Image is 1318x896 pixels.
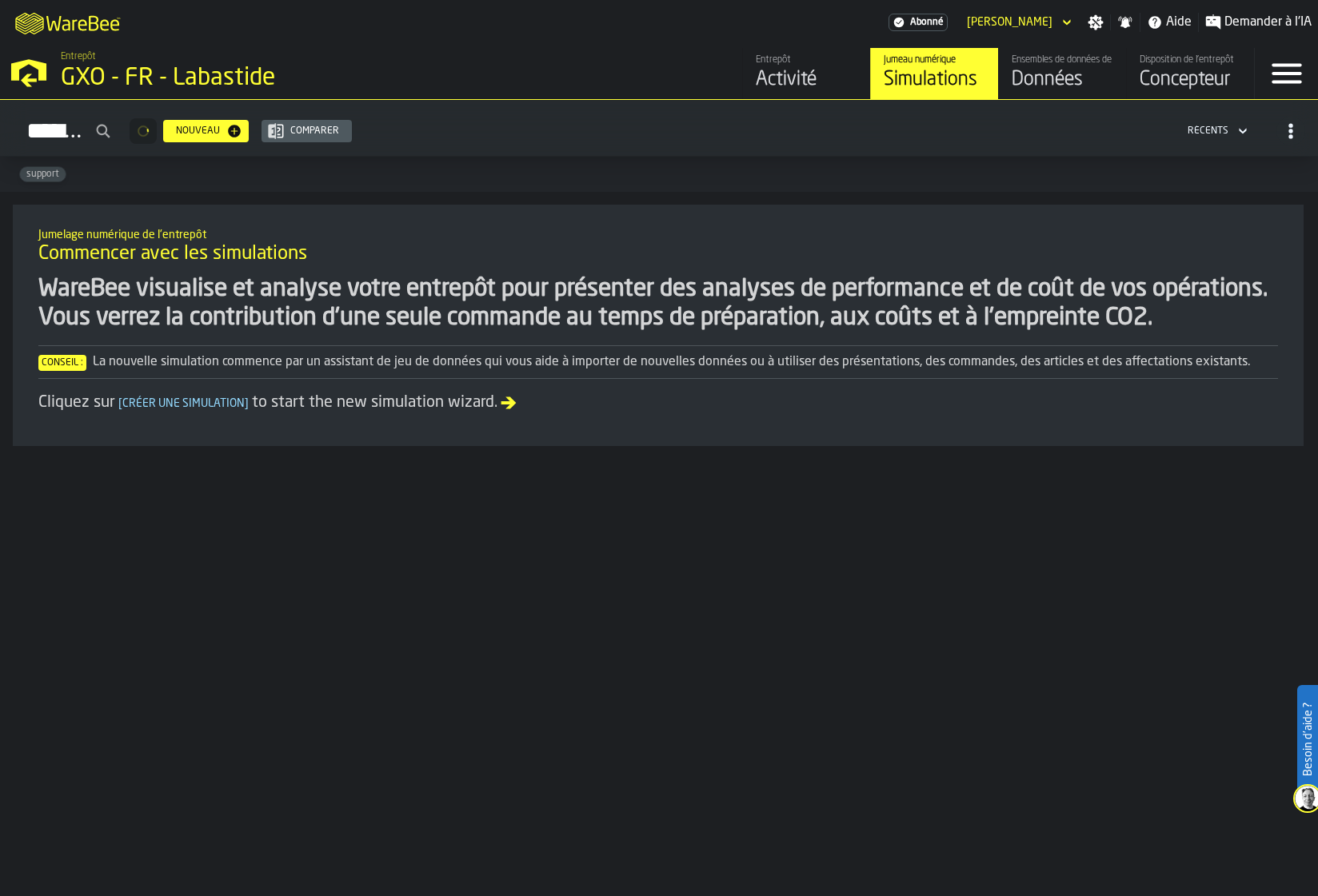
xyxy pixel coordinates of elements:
[20,169,66,180] span: support
[967,16,1052,29] div: DropdownMenuValue-HUGO MANIGLIER
[756,67,857,93] div: Activité
[38,275,1278,333] div: WareBee visualise et analyse votre entrepôt pour présenter des analyses de performance et de coût...
[1299,687,1316,792] label: Besoin d'aide ?
[1181,121,1251,141] div: DropdownMenuValue-4
[1140,67,1241,93] div: Concepteur
[163,120,249,142] button: button-Nouveau
[1012,54,1113,66] div: Ensembles de données de l'entrepôt
[38,392,1278,414] div: Cliquez sur to start the new simulation wizard.
[998,48,1126,99] a: link-to-/wh/i/6d62c477-0d62-49a3-8ae2-182b02fd63a7/data
[284,125,345,137] div: Comparer
[756,54,857,66] div: Entrepôt
[1224,13,1312,32] span: Demander à l'IA
[61,64,493,93] div: GXO - FR - Labastide
[1140,54,1241,66] div: Disposition de l'entrepôt
[123,118,163,144] div: ButtonLoadMore-Chargement...-Prévenir-Première-Dernière
[742,48,870,99] a: link-to-/wh/i/6d62c477-0d62-49a3-8ae2-182b02fd63a7/feed/
[38,241,307,267] span: Commencer avec les simulations
[1199,13,1318,32] label: button-toggle-Demander à l'IA
[118,398,122,409] span: [
[889,14,948,31] div: Abonnement au menu
[13,205,1304,446] div: ItemListCard-
[1081,14,1110,30] label: button-toggle-Paramètres
[884,54,985,66] div: Jumeau numérique
[1188,125,1228,137] div: DropdownMenuValue-4
[245,398,249,409] span: ]
[870,48,998,99] a: link-to-/wh/i/6d62c477-0d62-49a3-8ae2-182b02fd63a7/simulations
[1111,14,1140,30] label: button-toggle-Notifications
[1255,48,1318,99] label: button-toggle-Menu
[170,125,226,137] div: Nouveau
[910,17,944,28] span: Abonné
[961,13,1075,32] div: DropdownMenuValue-HUGO MANIGLIER
[884,67,985,93] div: Simulations
[38,225,1278,241] h2: Sub Title
[1126,48,1254,99] a: link-to-/wh/i/6d62c477-0d62-49a3-8ae2-182b02fd63a7/designer
[1140,13,1198,32] label: button-toggle-Aide
[38,352,1278,372] div: La nouvelle simulation commence par un assistant de jeu de données qui vous aide à importer de no...
[1012,67,1113,93] div: Données
[115,398,252,409] span: Créer une simulation
[889,14,948,31] a: link-to-/wh/i/6d62c477-0d62-49a3-8ae2-182b02fd63a7/settings/billing
[38,355,86,371] span: Conseil :
[61,51,96,62] span: Entrepôt
[1166,13,1192,32] span: Aide
[262,120,352,142] button: button-Comparer
[26,217,1291,275] div: title-Commencer avec les simulations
